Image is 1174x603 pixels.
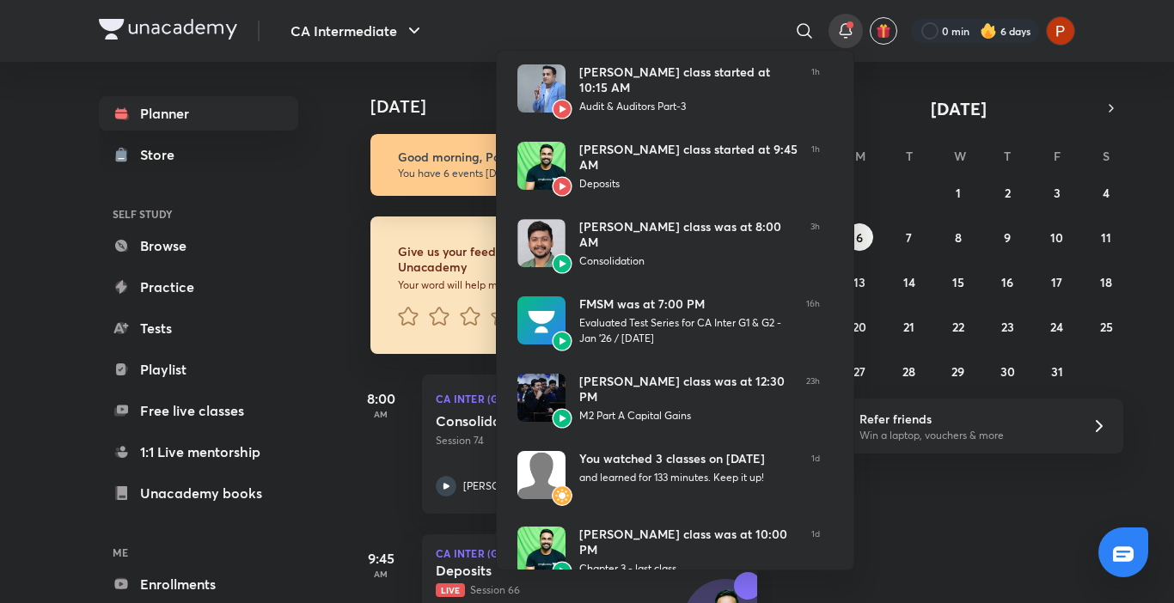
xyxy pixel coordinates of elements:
[517,451,566,499] img: Avatar
[517,296,566,344] img: Avatar
[810,219,820,269] span: 3h
[517,142,566,190] img: Avatar
[497,437,841,513] a: AvatarAvatarYou watched 3 classes on [DATE]and learned for 133 minutes. Keep it up!1d
[552,485,572,506] img: Avatar
[806,374,820,423] span: 23h
[517,527,566,575] img: Avatar
[811,451,820,499] span: 1d
[517,219,566,267] img: Avatar
[497,128,841,205] a: AvatarAvatar[PERSON_NAME] class started at 9:45 AMDeposits1h
[579,176,798,192] div: Deposits
[579,561,798,576] div: Chapter 3 - last class
[811,142,820,192] span: 1h
[497,205,841,283] a: AvatarAvatar[PERSON_NAME] class was at 8:00 AMConsolidation3h
[579,315,792,346] div: Evaluated Test Series for CA Inter G1 & G2 - Jan '26 / [DATE]
[552,176,572,197] img: Avatar
[579,451,798,466] div: You watched 3 classes on [DATE]
[579,219,797,250] div: [PERSON_NAME] class was at 8:00 AM
[517,64,566,113] img: Avatar
[579,296,792,312] div: FMSM was at 7:00 PM
[497,51,841,128] a: AvatarAvatar[PERSON_NAME] class started at 10:15 AMAudit & Auditors Part-31h
[806,296,820,346] span: 16h
[552,561,572,582] img: Avatar
[811,64,820,114] span: 1h
[579,374,792,405] div: [PERSON_NAME] class was at 12:30 PM
[552,408,572,429] img: Avatar
[579,64,798,95] div: [PERSON_NAME] class started at 10:15 AM
[579,527,798,557] div: [PERSON_NAME] class was at 10:00 PM
[552,99,572,119] img: Avatar
[497,283,841,360] a: AvatarAvatarFMSM was at 7:00 PMEvaluated Test Series for CA Inter G1 & G2 - Jan '26 / [DATE]16h
[552,253,572,274] img: Avatar
[579,253,797,269] div: Consolidation
[579,408,792,423] div: M2 Part A Capital Gains
[579,99,798,114] div: Audit & Auditors Part-3
[497,513,841,590] a: AvatarAvatar[PERSON_NAME] class was at 10:00 PMChapter 3 - last class1d
[579,470,798,485] div: and learned for 133 minutes. Keep it up!
[552,331,572,351] img: Avatar
[517,374,566,422] img: Avatar
[811,527,820,576] span: 1d
[579,142,798,173] div: [PERSON_NAME] class started at 9:45 AM
[497,360,841,437] a: AvatarAvatar[PERSON_NAME] class was at 12:30 PMM2 Part A Capital Gains23h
